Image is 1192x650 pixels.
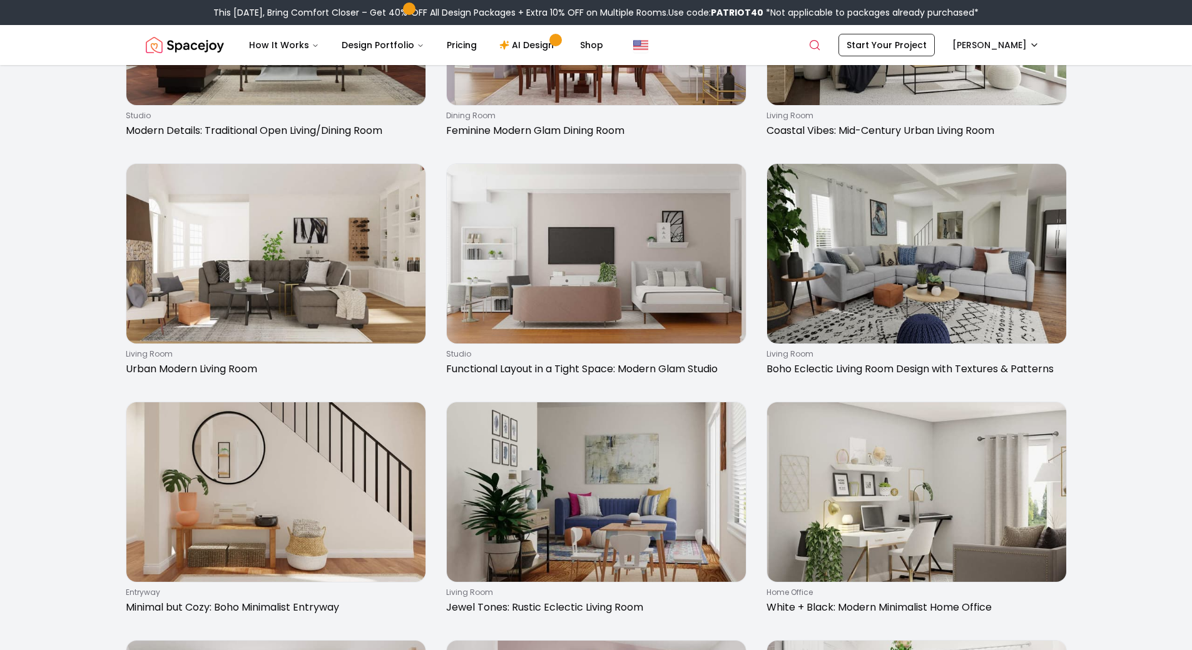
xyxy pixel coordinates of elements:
[711,6,763,19] b: PATRIOT40
[633,38,648,53] img: United States
[767,587,1062,597] p: home office
[213,6,979,19] div: This [DATE], Bring Comfort Closer – Get 40% OFF All Design Packages + Extra 10% OFF on Multiple R...
[446,362,741,377] p: Functional Layout in a Tight Space: Modern Glam Studio
[767,402,1066,582] img: White + Black: Modern Minimalist Home Office
[146,33,224,58] img: Spacejoy Logo
[838,34,935,56] a: Start Your Project
[767,362,1062,377] p: Boho Eclectic Living Room Design with Textures & Patterns
[767,164,1066,343] img: Boho Eclectic Living Room Design with Textures & Patterns
[767,402,1067,620] a: White + Black: Modern Minimalist Home Officehome officeWhite + Black: Modern Minimalist Home Office
[767,111,1062,121] p: living room
[126,587,421,597] p: entryway
[446,402,746,620] a: Jewel Tones: Rustic Eclectic Living Room living roomJewel Tones: Rustic Eclectic Living Room
[446,600,741,615] p: Jewel Tones: Rustic Eclectic Living Room
[945,34,1047,56] button: [PERSON_NAME]
[446,111,741,121] p: dining room
[447,402,746,582] img: Jewel Tones: Rustic Eclectic Living Room
[446,587,741,597] p: living room
[126,402,426,620] a: Minimal but Cozy: Boho Minimalist EntrywayentrywayMinimal but Cozy: Boho Minimalist Entryway
[767,123,1062,138] p: Coastal Vibes: Mid-Century Urban Living Room
[239,33,613,58] nav: Main
[447,164,746,343] img: Functional Layout in a Tight Space: Modern Glam Studio
[126,402,425,582] img: Minimal but Cozy: Boho Minimalist Entryway
[489,33,568,58] a: AI Design
[126,123,421,138] p: Modern Details: Traditional Open Living/Dining Room
[126,163,426,382] a: Urban Modern Living Roomliving roomUrban Modern Living Room
[767,600,1062,615] p: White + Black: Modern Minimalist Home Office
[126,600,421,615] p: Minimal but Cozy: Boho Minimalist Entryway
[146,25,1047,65] nav: Global
[446,163,746,382] a: Functional Layout in a Tight Space: Modern Glam StudiostudioFunctional Layout in a Tight Space: M...
[126,349,421,359] p: living room
[767,349,1062,359] p: living room
[763,6,979,19] span: *Not applicable to packages already purchased*
[332,33,434,58] button: Design Portfolio
[767,163,1067,382] a: Boho Eclectic Living Room Design with Textures & Patternsliving roomBoho Eclectic Living Room Des...
[146,33,224,58] a: Spacejoy
[126,164,425,343] img: Urban Modern Living Room
[570,33,613,58] a: Shop
[126,362,421,377] p: Urban Modern Living Room
[446,349,741,359] p: studio
[446,123,741,138] p: Feminine Modern Glam Dining Room
[668,6,763,19] span: Use code:
[126,111,421,121] p: studio
[239,33,329,58] button: How It Works
[437,33,487,58] a: Pricing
